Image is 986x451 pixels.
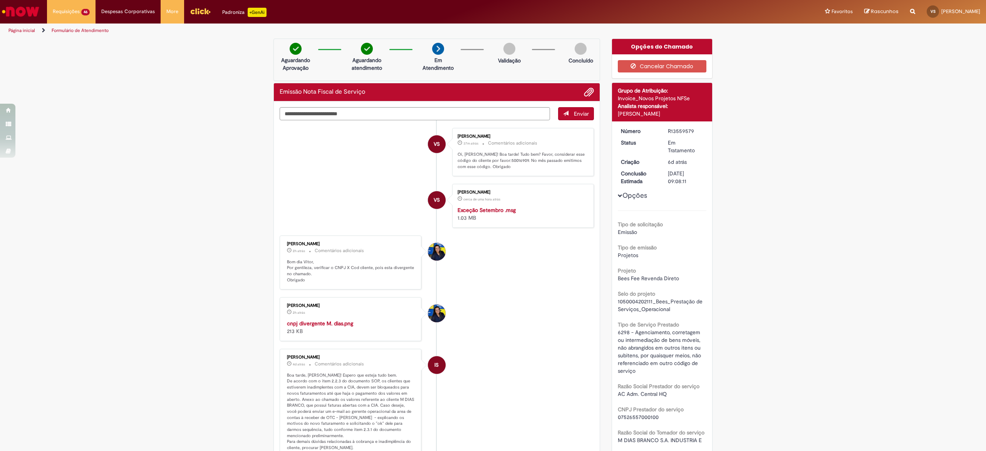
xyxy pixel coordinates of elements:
span: Rascunhos [871,8,899,15]
time: 29/09/2025 12:19:23 [463,197,500,202]
img: check-circle-green.png [361,43,373,55]
small: Comentários adicionais [315,361,364,367]
img: click_logo_yellow_360x200.png [190,5,211,17]
div: Padroniza [222,8,267,17]
span: Emissão [618,229,637,236]
button: Cancelar Chamado [618,60,707,72]
div: Ana Paula Gomes Granzier [428,305,446,322]
time: 29/09/2025 11:11:26 [293,249,305,253]
b: Projeto [618,267,636,274]
p: Aguardando Aprovação [277,56,314,72]
b: Tipo de Serviço Prestado [618,321,679,328]
dt: Número [615,127,662,135]
span: 2h atrás [293,249,305,253]
p: +GenAi [248,8,267,17]
div: Opções do Chamado [612,39,713,54]
div: [PERSON_NAME] [287,242,415,246]
time: 23/09/2025 15:00:44 [668,158,687,165]
a: Formulário de Atendimento [52,27,109,34]
a: cnpj divergente M. dias.png [287,320,353,327]
ul: Trilhas de página [6,24,652,38]
div: Isabella Silva [428,356,446,374]
dt: Criação [615,158,662,166]
button: Enviar [558,107,594,120]
div: Vitor Oliveira Ramos Da Silva [428,191,446,209]
div: 1.03 MB [458,206,586,222]
button: Adicionar anexos [584,87,594,97]
span: AC Adm. Central HQ [618,390,667,397]
span: VS [434,135,440,153]
p: Em Atendimento [419,56,457,72]
span: Bees Fee Revenda Direto [618,275,679,282]
span: VS [931,9,936,14]
p: Validação [498,57,521,64]
div: [DATE] 09:08:11 [668,170,704,185]
span: 1050004202111_Bees_Prestação de Serviços_Operacional [618,298,704,313]
textarea: Digite sua mensagem aqui... [280,107,550,121]
b: Razão Social Prestador do serviço [618,383,699,390]
span: VS [434,191,440,209]
time: 29/09/2025 11:07:09 [293,310,305,315]
div: Analista responsável: [618,102,707,110]
b: Razão Social do Tomador do serviço [618,429,704,436]
a: Rascunhos [864,8,899,15]
a: Exceção Setembro .msg [458,207,516,214]
span: M DIAS BRANCO S.A. INDUSTRIA E [618,437,702,444]
img: ServiceNow [1,4,40,19]
span: [PERSON_NAME] [941,8,980,15]
b: Selo do projeto [618,290,655,297]
img: arrow-next.png [432,43,444,55]
span: IS [434,356,439,374]
time: 29/09/2025 12:37:34 [463,141,478,146]
span: Favoritos [832,8,853,15]
b: Tipo de solicitação [618,221,663,228]
span: Despesas Corporativas [101,8,155,15]
img: img-circle-grey.png [503,43,515,55]
div: Vitor Oliveira Ramos Da Silva [428,135,446,153]
div: Ana Paula Gomes Granzier [428,243,446,261]
div: [PERSON_NAME] [618,110,707,118]
dt: Status [615,139,662,146]
span: 07526557000100 [618,414,659,421]
p: Aguardando atendimento [348,56,386,72]
span: Requisições [53,8,80,15]
div: [PERSON_NAME] [287,355,415,360]
time: 25/09/2025 14:52:36 [293,362,305,367]
div: 213 KB [287,320,415,335]
p: Bom dia Vitor, Por gentileza, verificar o CNPJ X Cod cliente, pois esta divergente no chamado. Ob... [287,259,415,283]
p: Concluído [568,57,593,64]
small: Comentários adicionais [315,247,364,254]
div: [PERSON_NAME] [458,190,586,195]
span: Projetos [618,252,638,259]
div: [PERSON_NAME] [458,134,586,139]
span: 37m atrás [463,141,478,146]
span: cerca de uma hora atrás [463,197,500,202]
img: img-circle-grey.png [575,43,587,55]
p: Oi, [PERSON_NAME]! Boa tarde! Tudo bem? Favor, considerar esse código do cliente por favor:500169... [458,151,586,170]
span: Enviar [574,110,589,117]
span: 6d atrás [668,158,687,165]
span: 4d atrás [293,362,305,367]
h2: Emissão Nota Fiscal de Serviço Histórico de tíquete [280,89,365,96]
b: Tipo de emissão [618,244,657,251]
small: Comentários adicionais [488,140,537,146]
div: 23/09/2025 15:00:44 [668,158,704,166]
a: Página inicial [8,27,35,34]
b: CNPJ Prestador do serviço [618,406,684,413]
dt: Conclusão Estimada [615,170,662,185]
p: Boa tarde, [PERSON_NAME]! Espero que esteja tudo bem. De acordo com o item 2.2.3 do documento SOP... [287,372,415,451]
span: 46 [81,9,90,15]
div: Invoice_Novos Projetos NFSe [618,94,707,102]
div: [PERSON_NAME] [287,303,415,308]
span: 6298 - Agenciamento, corretagem ou intermediação de bens móveis, não abrangidos em outros itens o... [618,329,703,374]
div: Grupo de Atribuição: [618,87,707,94]
img: check-circle-green.png [290,43,302,55]
span: 2h atrás [293,310,305,315]
span: More [166,8,178,15]
div: Em Tratamento [668,139,704,154]
div: R13559579 [668,127,704,135]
